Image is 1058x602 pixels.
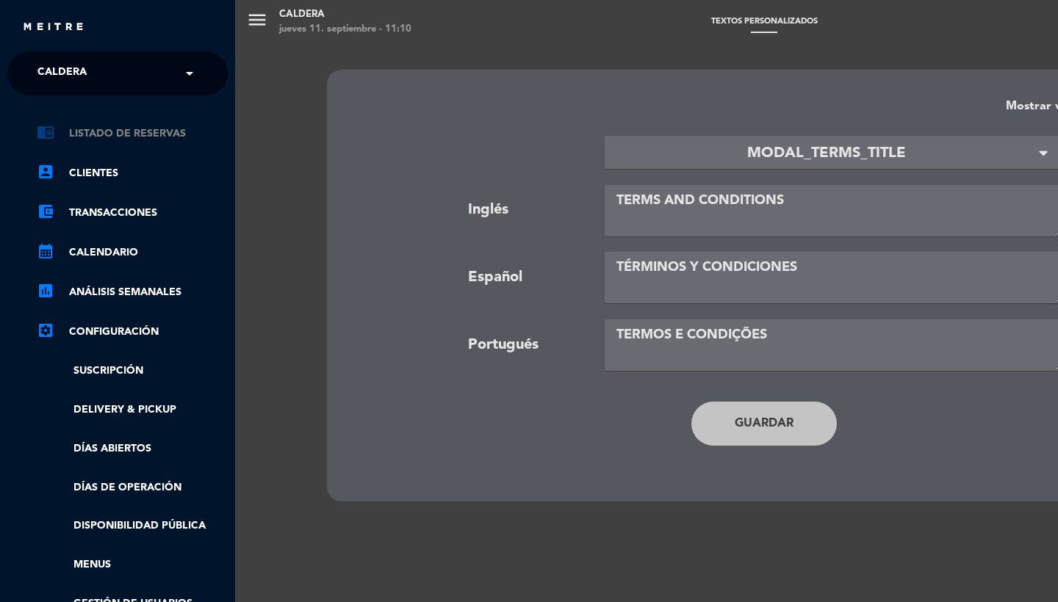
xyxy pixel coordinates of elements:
[37,402,228,418] a: Delivery & Pickup
[37,440,228,457] a: Días abiertos
[37,556,228,573] a: Menus
[37,204,228,222] a: account_balance_walletTransacciones
[37,244,228,261] a: calendar_monthCalendario
[37,283,228,301] a: assessmentANÁLISIS SEMANALES
[37,518,228,534] a: Disponibilidad pública
[37,125,228,142] a: chrome_reader_modeListado de Reservas
[37,123,54,141] i: chrome_reader_mode
[37,479,228,496] a: Días de Operación
[37,163,54,181] i: account_box
[37,58,87,89] span: Caldera
[37,323,228,341] a: Configuración
[37,164,228,182] a: account_boxClientes
[37,322,54,339] i: settings_applications
[37,203,54,220] i: account_balance_wallet
[37,282,54,300] i: assessment
[37,363,228,380] a: Suscripción
[22,22,84,33] img: MEITRE
[37,242,54,260] i: calendar_month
